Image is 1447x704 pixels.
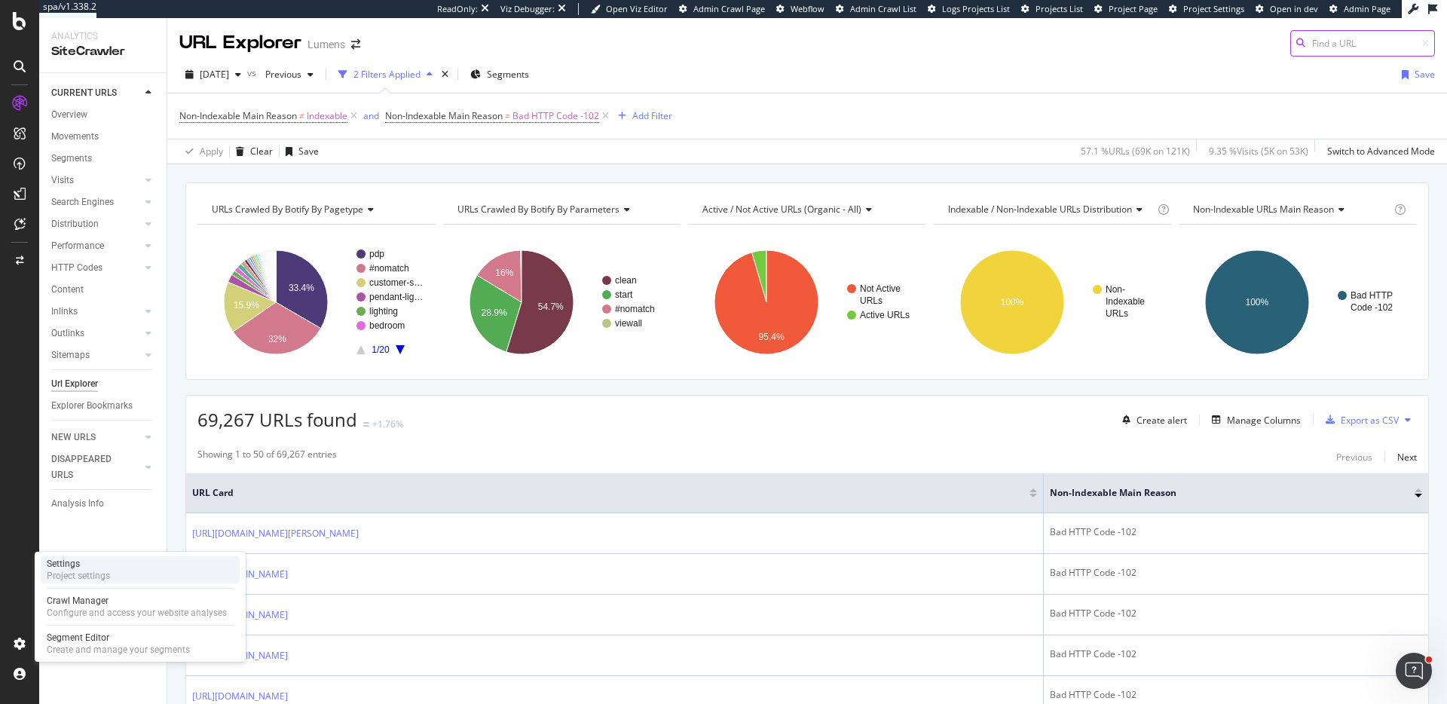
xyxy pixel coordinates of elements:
svg: A chart. [197,237,436,368]
button: 2 Filters Applied [332,63,439,87]
a: Admin Crawl Page [679,3,765,15]
button: Previous [1336,448,1372,466]
div: Manage Columns [1227,414,1301,427]
h4: URLs Crawled By Botify By parameters [454,197,668,222]
span: Non-Indexable URLs Main Reason [1193,203,1334,216]
span: Open in dev [1270,3,1318,14]
img: Equal [363,422,369,427]
div: Switch to Advanced Mode [1327,145,1435,158]
span: ≠ [299,109,304,122]
div: Clear [250,145,273,158]
div: Settings [47,558,110,570]
span: Logs Projects List [942,3,1010,14]
text: #nomatch [369,263,409,274]
a: Visits [51,173,141,188]
text: Not Active [860,283,901,294]
h4: URLs Crawled By Botify By pagetype [209,197,422,222]
text: 1/20 [372,344,390,355]
text: 95.4% [759,332,785,342]
div: 9.35 % Visits ( 5K on 53K ) [1209,145,1308,158]
div: Apply [200,145,223,158]
span: Previous [259,68,301,81]
div: Explorer Bookmarks [51,398,133,414]
a: NEW URLS [51,430,141,445]
a: Content [51,282,156,298]
text: URLs [1106,308,1128,319]
div: Analytics [51,30,154,43]
a: CURRENT URLS [51,85,141,101]
text: 32% [268,334,286,344]
span: Bad HTTP Code -102 [512,106,599,127]
div: HTTP Codes [51,260,102,276]
a: Segment EditorCreate and manage your segments [41,630,240,657]
button: Previous [259,63,320,87]
span: Indexable [307,106,347,127]
text: 100% [1000,297,1023,308]
a: Projects List [1021,3,1083,15]
div: Analysis Info [51,496,104,512]
a: Overview [51,107,156,123]
span: URLs Crawled By Botify By parameters [457,203,619,216]
div: Segments [51,151,92,167]
svg: A chart. [934,237,1172,368]
text: 54.7% [537,301,563,312]
button: Apply [179,139,223,164]
a: SettingsProject settings [41,556,240,583]
div: Create and manage your segments [47,644,190,656]
a: Search Engines [51,194,141,210]
span: Admin Crawl Page [693,3,765,14]
div: Project settings [47,570,110,582]
text: pendant-lig… [369,292,423,302]
a: Performance [51,238,141,254]
a: Webflow [776,3,824,15]
text: 100% [1246,297,1269,308]
button: Save [280,139,319,164]
span: URL Card [192,486,1026,500]
text: 33.4% [289,283,314,293]
div: URL Explorer [179,30,301,56]
text: viewall [615,318,642,329]
a: Explorer Bookmarks [51,398,156,414]
div: CURRENT URLS [51,85,117,101]
div: Visits [51,173,74,188]
span: 69,267 URLs found [197,407,357,432]
div: +1.76% [372,418,403,430]
span: URLs Crawled By Botify By pagetype [212,203,363,216]
button: Next [1397,448,1417,466]
div: Overview [51,107,87,123]
div: ReadOnly: [437,3,478,15]
div: Performance [51,238,104,254]
span: Non-Indexable Main Reason [179,109,297,122]
text: customer-s… [369,277,423,288]
text: bedroom [369,320,405,331]
span: vs [247,66,259,79]
div: Configure and access your website analyses [47,607,227,619]
div: Distribution [51,216,99,232]
a: Url Explorer [51,376,156,392]
span: Admin Crawl List [850,3,916,14]
svg: A chart. [1179,237,1417,368]
button: Export as CSV [1320,408,1399,432]
text: Indexable [1106,296,1145,307]
div: Inlinks [51,304,78,320]
svg: A chart. [443,237,681,368]
span: Non-Indexable Main Reason [1050,486,1392,500]
a: Project Page [1094,3,1158,15]
span: Active / Not Active URLs (organic - all) [702,203,861,216]
div: Next [1397,451,1417,464]
div: 2 Filters Applied [353,68,421,81]
a: Open Viz Editor [591,3,668,15]
text: 28.9% [481,308,506,318]
text: Active URLs [860,310,910,320]
a: Outlinks [51,326,141,341]
span: Non-Indexable Main Reason [385,109,503,122]
a: Analysis Info [51,496,156,512]
text: Bad HTTP [1351,290,1393,301]
a: Distribution [51,216,141,232]
div: Crawl Manager [47,595,227,607]
button: Clear [230,139,273,164]
div: Viz Debugger: [500,3,555,15]
div: 57.1 % URLs ( 69K on 121K ) [1081,145,1190,158]
span: Admin Page [1344,3,1390,14]
span: Segments [487,68,529,81]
